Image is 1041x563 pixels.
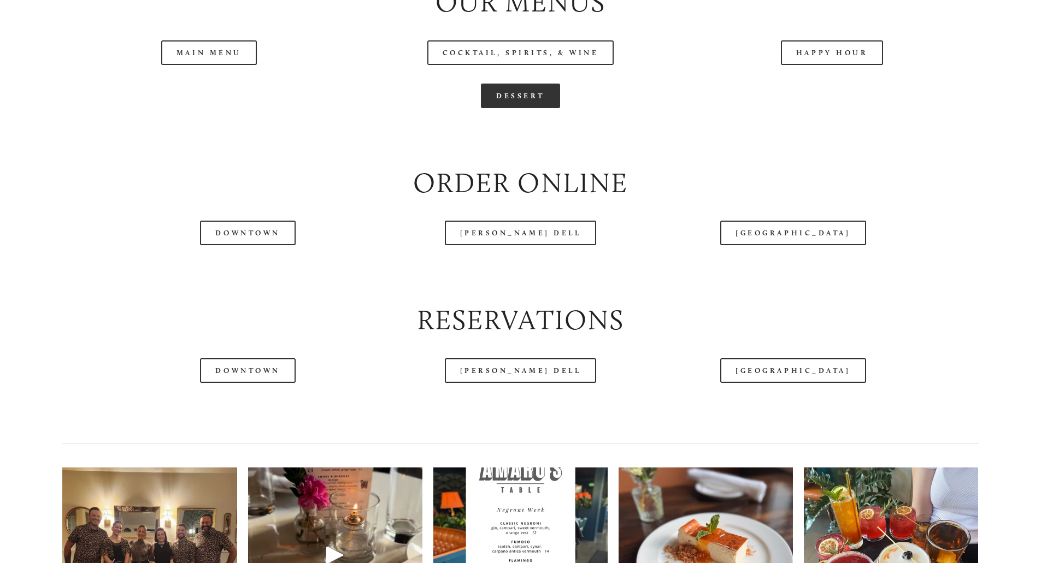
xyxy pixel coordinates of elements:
a: Downtown [200,221,295,245]
a: Dessert [481,84,560,108]
a: [PERSON_NAME] Dell [445,221,597,245]
a: [GEOGRAPHIC_DATA] [720,358,866,383]
a: Downtown [200,358,295,383]
a: [PERSON_NAME] Dell [445,358,597,383]
a: [GEOGRAPHIC_DATA] [720,221,866,245]
h2: Order Online [62,164,978,203]
h2: Reservations [62,301,978,340]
